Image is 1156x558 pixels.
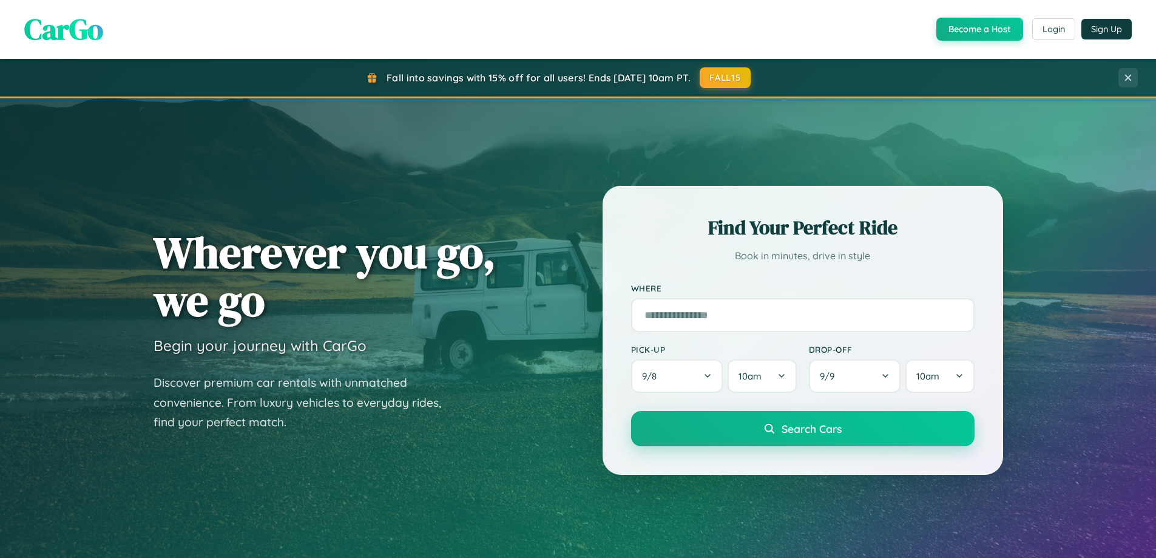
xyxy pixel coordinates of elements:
[905,359,974,393] button: 10am
[154,373,457,432] p: Discover premium car rentals with unmatched convenience. From luxury vehicles to everyday rides, ...
[809,359,901,393] button: 9/9
[739,370,762,382] span: 10am
[154,336,367,355] h3: Begin your journey with CarGo
[1032,18,1075,40] button: Login
[631,344,797,355] label: Pick-up
[700,67,751,88] button: FALL15
[24,9,103,49] span: CarGo
[642,370,663,382] span: 9 / 8
[631,247,975,265] p: Book in minutes, drive in style
[1081,19,1132,39] button: Sign Up
[631,283,975,293] label: Where
[936,18,1023,41] button: Become a Host
[916,370,939,382] span: 10am
[728,359,796,393] button: 10am
[154,228,496,324] h1: Wherever you go, we go
[387,72,691,84] span: Fall into savings with 15% off for all users! Ends [DATE] 10am PT.
[631,411,975,446] button: Search Cars
[809,344,975,355] label: Drop-off
[631,214,975,241] h2: Find Your Perfect Ride
[820,370,840,382] span: 9 / 9
[631,359,723,393] button: 9/8
[782,422,842,435] span: Search Cars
